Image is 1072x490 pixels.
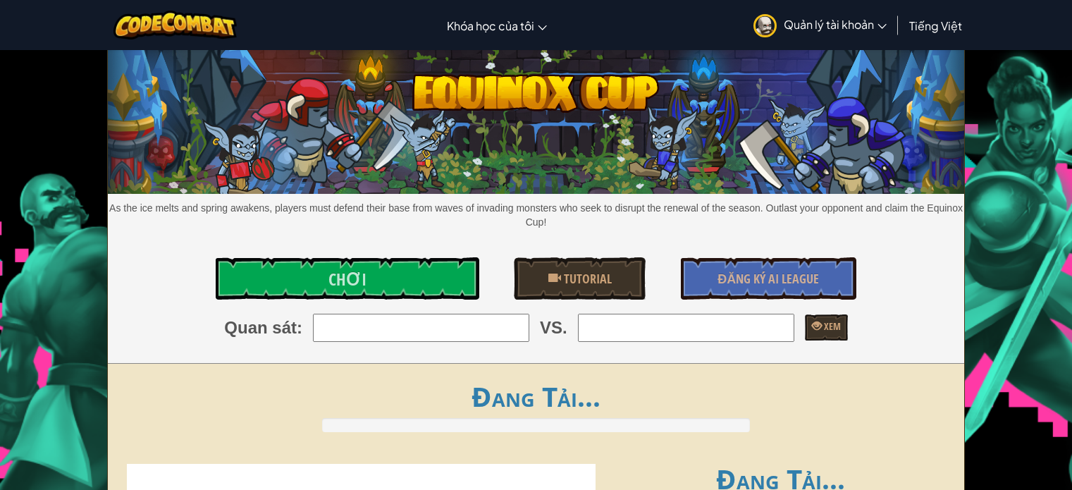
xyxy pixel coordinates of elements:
a: Quản lý tài khoản [746,3,894,47]
span: VS. [540,316,567,340]
img: đêm phân [108,44,964,194]
a: Tutorial [514,257,646,300]
img: CodeCombat logo [113,11,237,39]
a: Tiếng Việt [902,6,969,44]
span: Chơi [328,268,366,290]
span: Quản lý tài khoản [784,17,887,32]
p: As the ice melts and spring awakens, players must defend their base from waves of invading monste... [108,201,964,229]
img: avatar [753,14,777,37]
a: Khóa học của tôi [440,6,554,44]
span: Đăng ký AI League [717,270,819,288]
span: Khóa học của tôi [447,18,534,33]
h1: Đang Tải... [108,381,964,411]
span: : [297,316,302,340]
span: Tiếng Việt [909,18,962,33]
span: Xem [822,319,841,333]
span: Quan sát [224,316,297,340]
span: Tutorial [561,270,612,288]
a: Đăng ký AI League [681,257,856,300]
